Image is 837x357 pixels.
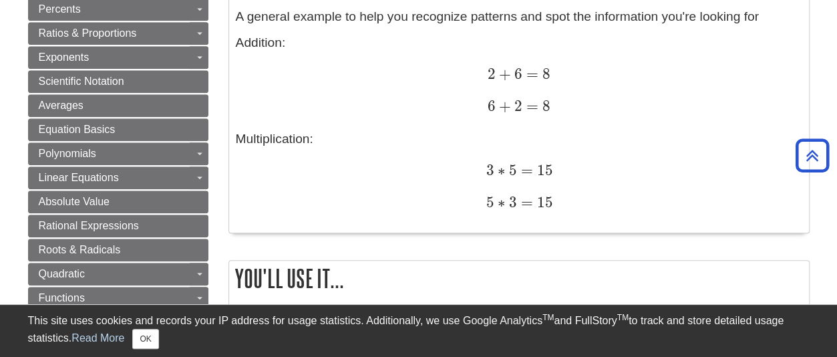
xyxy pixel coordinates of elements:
[39,124,116,135] span: Equation Basics
[496,97,511,115] span: +
[506,161,517,179] span: 5
[522,97,538,115] span: =
[486,161,494,179] span: 3
[791,146,834,164] a: Back to Top
[39,148,96,159] span: Polynomials
[28,70,208,93] a: Scientific Notation
[28,22,208,45] a: Ratios & Proportions
[39,51,90,63] span: Exponents
[236,7,802,27] p: A general example to help you recognize patterns and spot the information you're looking for
[229,261,809,296] h2: You'll use it...
[486,193,494,211] span: 5
[538,97,550,115] span: 8
[39,3,81,15] span: Percents
[517,193,533,211] span: =
[533,193,553,211] span: 15
[28,263,208,285] a: Quadratic
[28,118,208,141] a: Equation Basics
[39,76,124,87] span: Scientific Notation
[39,268,85,279] span: Quadratic
[522,65,538,83] span: =
[511,65,522,83] span: 6
[488,65,496,83] span: 2
[39,27,137,39] span: Ratios & Proportions
[496,65,511,83] span: +
[542,313,554,322] sup: TM
[517,161,533,179] span: =
[132,329,158,349] button: Close
[28,287,208,310] a: Functions
[28,142,208,165] a: Polynomials
[533,161,553,179] span: 15
[28,239,208,261] a: Roots & Radicals
[39,196,110,207] span: Absolute Value
[39,172,119,183] span: Linear Equations
[39,292,85,304] span: Functions
[39,220,139,231] span: Rational Expressions
[538,65,550,83] span: 8
[488,97,496,115] span: 6
[28,191,208,213] a: Absolute Value
[506,193,517,211] span: 3
[236,7,802,226] div: Addition: Multiplication:
[28,215,208,237] a: Rational Expressions
[494,193,505,211] span: ∗
[39,244,121,255] span: Roots & Radicals
[617,313,629,322] sup: TM
[28,94,208,117] a: Averages
[494,161,505,179] span: ∗
[28,166,208,189] a: Linear Equations
[39,100,83,111] span: Averages
[71,332,124,344] a: Read More
[511,97,522,115] span: 2
[28,313,810,349] div: This site uses cookies and records your IP address for usage statistics. Additionally, we use Goo...
[28,46,208,69] a: Exponents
